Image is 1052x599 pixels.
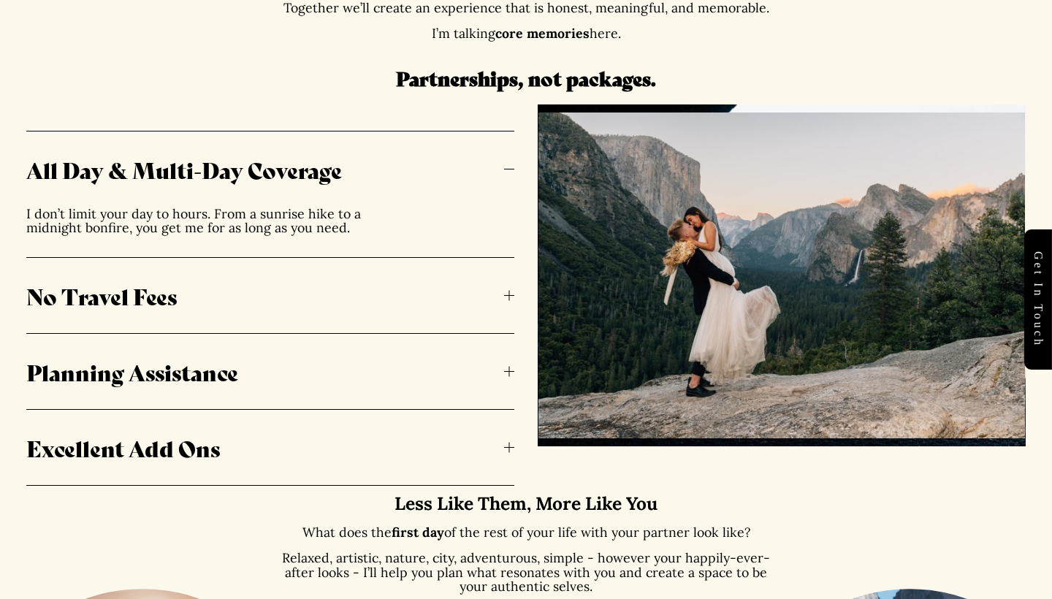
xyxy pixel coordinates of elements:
button: Excellent Add Ons [26,410,514,485]
span: All Day & Multi-Day Coverage [26,153,504,185]
button: Planning Assistance [26,334,514,409]
p: What does the of the rest of your life with your partner look like? [282,525,770,540]
span: No Travel Fees [26,280,504,311]
p: I’m talking here. [282,26,770,41]
span: Excellent Add Ons [26,432,504,463]
a: Get in touch [1024,229,1052,370]
strong: core memories [495,25,590,42]
span: Planning Assistance [26,356,504,387]
strong: Less Like Them, More Like You [394,492,657,515]
p: Together we’ll create an experience that is honest, meaningful, and memorable. [282,1,770,15]
button: All Day & Multi-Day Coverage [26,131,514,207]
div: All Day & Multi-Day Coverage [26,207,514,257]
button: No Travel Fees [26,258,514,333]
p: I don’t limit your day to hours. From a sunrise hike to a midnight bonfire, you get me for as lon... [26,207,368,235]
strong: Partnerships, not packages. [396,64,656,91]
p: Relaxed, artistic, nature, city, adventurous, simple - however your happily-ever-after looks - I’... [282,551,770,594]
strong: first day [392,524,444,541]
